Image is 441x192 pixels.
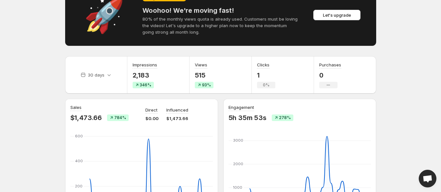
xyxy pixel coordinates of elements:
[70,104,82,111] h3: Sales
[195,71,213,79] p: 515
[319,71,341,79] p: 0
[233,185,242,190] text: 1000
[263,82,269,88] span: 0%
[419,170,436,187] a: Open chat
[202,82,211,88] span: 93%
[75,159,83,163] text: 400
[114,115,126,120] span: 784%
[166,115,188,122] p: $1,473.66
[166,107,188,113] p: Influenced
[75,184,83,188] text: 200
[257,71,275,79] p: 1
[233,138,243,143] text: 3000
[229,114,266,122] p: 5h 35m 53s
[142,7,299,14] h4: Woohoo! We're moving fast!
[70,114,102,122] p: $1,473.66
[88,72,104,78] p: 30 days
[133,61,157,68] h3: Impressions
[72,12,137,18] div: 🚀
[229,104,254,111] h3: Engagement
[75,134,83,138] text: 600
[145,115,158,122] p: $0.00
[142,16,299,35] p: 80% of the monthly views quota is already used. Customers must be loving the videos! Let's upgrad...
[323,12,351,18] span: Let's upgrade
[145,107,157,113] p: Direct
[257,61,269,68] h3: Clicks
[133,71,157,79] p: 2,183
[319,61,341,68] h3: Purchases
[195,61,207,68] h3: Views
[233,162,243,166] text: 2000
[140,82,151,88] span: 346%
[313,10,360,20] button: Let's upgrade
[279,115,291,120] span: 278%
